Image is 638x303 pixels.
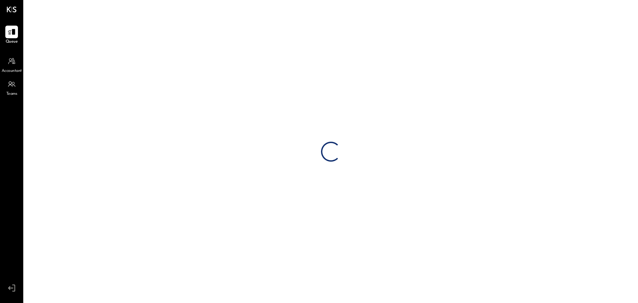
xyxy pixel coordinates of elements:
[6,39,18,45] span: Queue
[0,55,23,74] a: Accountant
[6,91,17,97] span: Teams
[0,78,23,97] a: Teams
[2,68,22,74] span: Accountant
[0,26,23,45] a: Queue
